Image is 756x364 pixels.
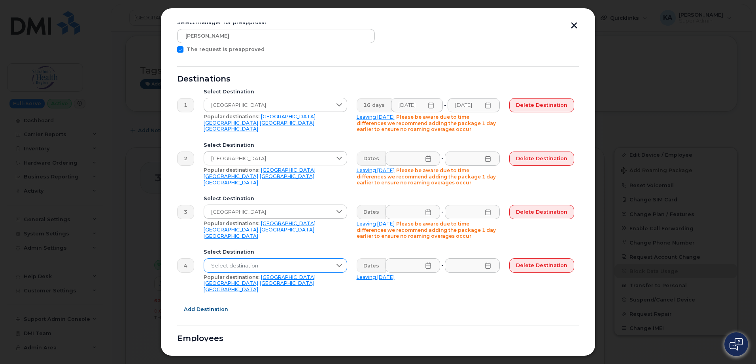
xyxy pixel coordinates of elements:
input: Preapproved by [177,29,375,43]
a: Leaving [DATE] [357,114,395,120]
input: Please fill out this field [386,205,440,219]
a: [GEOGRAPHIC_DATA] [260,227,314,233]
a: [GEOGRAPHIC_DATA] [204,286,258,292]
input: Please fill out this field [386,258,440,273]
span: Delete destination [516,208,567,216]
span: Add destination [184,305,228,313]
span: Please be aware due to time differences we recommend adding the package 1 day earlier to ensure n... [357,221,496,239]
span: Please be aware due to time differences we recommend adding the package 1 day earlier to ensure n... [357,114,496,132]
a: [GEOGRAPHIC_DATA] [260,120,314,126]
div: - [440,152,445,166]
div: Destinations [177,76,579,82]
span: Select destination [204,259,332,273]
span: Delete destination [516,101,567,109]
a: [GEOGRAPHIC_DATA] [260,173,314,179]
div: Select manager for preapproval [177,19,579,26]
input: Please fill out this field [445,205,500,219]
span: Delete destination [516,155,567,162]
button: Delete destination [509,258,574,273]
a: Leaving [DATE] [357,221,395,227]
button: Delete destination [509,205,574,219]
button: Delete destination [509,152,574,166]
input: Please fill out this field [448,98,500,112]
a: [GEOGRAPHIC_DATA] [204,280,258,286]
a: [GEOGRAPHIC_DATA] [204,120,258,126]
a: [GEOGRAPHIC_DATA] [260,280,314,286]
a: [GEOGRAPHIC_DATA] [204,233,258,239]
span: Popular destinations: [204,274,259,280]
input: Please fill out this field [391,98,443,112]
span: Sweden [204,98,332,112]
button: Add destination [177,302,235,316]
a: [GEOGRAPHIC_DATA] [261,114,316,119]
span: Germany [204,152,332,166]
span: Popular destinations: [204,114,259,119]
span: The request is preapproved [187,46,265,52]
div: Select Destination [204,142,347,148]
a: Leaving [DATE] [357,167,395,173]
a: [GEOGRAPHIC_DATA] [261,274,316,280]
span: Delete destination [516,262,567,269]
a: [GEOGRAPHIC_DATA] [204,180,258,186]
span: Popular destinations: [204,220,259,226]
span: Please be aware due to time differences we recommend adding the package 1 day earlier to ensure n... [357,167,496,186]
input: Please fill out this field [445,258,500,273]
a: Leaving [DATE] [357,274,395,280]
a: [GEOGRAPHIC_DATA] [261,220,316,226]
input: Please fill out this field [445,152,500,166]
input: Please fill out this field [386,152,440,166]
button: Delete destination [509,98,574,112]
a: [GEOGRAPHIC_DATA] [204,126,258,132]
div: Select Destination [204,195,347,202]
img: Open chat [730,338,743,351]
div: - [440,258,445,273]
div: - [440,205,445,219]
div: Employees [177,336,579,342]
div: - [442,98,448,112]
a: [GEOGRAPHIC_DATA] [204,227,258,233]
a: [GEOGRAPHIC_DATA] [204,173,258,179]
span: Popular destinations: [204,167,259,173]
div: Select Destination [204,249,347,255]
div: Select Destination [204,89,347,95]
span: France [204,205,332,219]
a: [GEOGRAPHIC_DATA] [261,167,316,173]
